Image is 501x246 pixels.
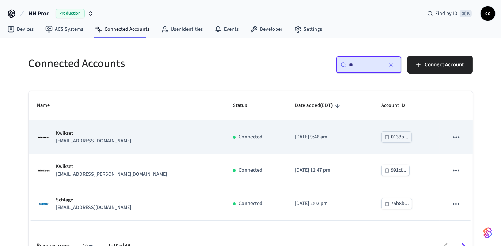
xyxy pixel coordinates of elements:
[460,10,472,17] span: ⌘ K
[239,200,262,208] p: Connected
[1,23,39,36] a: Devices
[244,23,288,36] a: Developer
[407,56,473,74] button: Connect Account
[56,204,132,212] p: [EMAIL_ADDRESS][DOMAIN_NAME]
[295,167,364,174] p: [DATE] 12:47 pm
[56,130,132,137] p: Kwikset
[37,197,50,210] img: Schlage Logo, Square
[295,200,364,208] p: [DATE] 2:02 pm
[56,196,132,204] p: Schlage
[29,9,50,18] span: NN Prod
[381,100,414,111] span: Account ID
[89,23,155,36] a: Connected Accounts
[155,23,209,36] a: User Identities
[37,100,60,111] span: Name
[56,137,132,145] p: [EMAIL_ADDRESS][DOMAIN_NAME]
[295,133,364,141] p: [DATE] 9:48 am
[295,100,342,111] span: Date added(EDT)
[29,56,246,71] h5: Connected Accounts
[391,133,409,142] div: 0133b...
[481,7,494,20] span: cc
[29,91,473,221] table: sticky table
[381,198,412,209] button: 75b8b...
[481,6,495,21] button: cc
[391,166,406,175] div: 991cf...
[37,131,50,144] img: Kwikset Logo, Square
[381,131,412,143] button: 0133b...
[391,199,409,208] div: 75b8b...
[239,167,262,174] p: Connected
[209,23,244,36] a: Events
[56,163,167,171] p: Kwikset
[381,165,410,176] button: 991cf...
[425,60,464,70] span: Connect Account
[288,23,328,36] a: Settings
[39,23,89,36] a: ACS Systems
[56,9,85,18] span: Production
[483,227,492,239] img: SeamLogoGradient.69752ec5.svg
[56,171,167,178] p: [EMAIL_ADDRESS][PERSON_NAME][DOMAIN_NAME]
[421,7,478,20] div: Find by ID⌘ K
[37,164,50,177] img: Kwikset Logo, Square
[239,133,262,141] p: Connected
[435,10,458,17] span: Find by ID
[233,100,257,111] span: Status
